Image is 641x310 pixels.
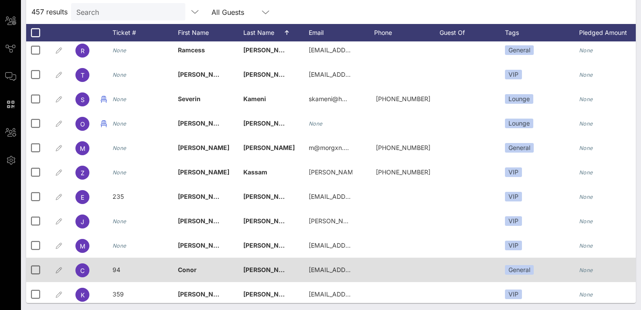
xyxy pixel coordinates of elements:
[80,242,85,250] span: M
[113,96,126,102] i: None
[309,120,323,127] i: None
[579,120,593,127] i: None
[80,120,85,128] span: O
[243,24,309,41] div: Last Name
[579,96,593,102] i: None
[505,241,522,250] div: VIP
[178,144,229,151] span: [PERSON_NAME]
[309,87,347,111] p: skameni@h…
[505,290,522,299] div: VIP
[505,70,522,79] div: VIP
[81,47,85,55] span: R
[376,144,430,151] span: +16154064018
[178,24,243,41] div: First Name
[505,94,533,104] div: Lounge
[81,72,85,79] span: T
[579,145,593,151] i: None
[376,168,430,176] span: +13474093333
[309,217,464,225] span: [PERSON_NAME][EMAIL_ADDRESS][DOMAIN_NAME]
[243,266,295,273] span: [PERSON_NAME]
[31,7,68,17] span: 457 results
[243,119,295,127] span: [PERSON_NAME]
[579,242,593,249] i: None
[243,242,295,249] span: [PERSON_NAME]
[243,95,266,102] span: Kameni
[113,242,126,249] i: None
[243,168,267,176] span: Kassam
[113,47,126,54] i: None
[309,24,374,41] div: Email
[505,45,534,55] div: General
[178,290,229,298] span: [PERSON_NAME]
[579,169,593,176] i: None
[505,167,522,177] div: VIP
[178,95,201,102] span: Severin
[243,193,295,200] span: [PERSON_NAME]
[113,193,124,200] span: 235
[309,193,414,200] span: [EMAIL_ADDRESS][DOMAIN_NAME]
[178,71,229,78] span: [PERSON_NAME]
[309,290,414,298] span: [EMAIL_ADDRESS][DOMAIN_NAME]
[113,120,126,127] i: None
[579,47,593,54] i: None
[309,46,414,54] span: [EMAIL_ADDRESS][DOMAIN_NAME]
[81,169,85,177] span: Z
[113,145,126,151] i: None
[113,266,120,273] span: 94
[505,143,534,153] div: General
[505,119,533,128] div: Lounge
[243,290,295,298] span: [PERSON_NAME]
[309,242,414,249] span: [EMAIL_ADDRESS][DOMAIN_NAME]
[80,267,85,274] span: C
[376,95,430,102] span: +19495403135
[505,192,522,201] div: VIP
[309,266,414,273] span: [EMAIL_ADDRESS][DOMAIN_NAME]
[81,218,84,225] span: J
[113,24,178,41] div: Ticket #
[81,291,85,299] span: K
[505,24,579,41] div: Tags
[309,160,352,184] p: [PERSON_NAME]@za…
[178,168,229,176] span: [PERSON_NAME]
[243,46,295,54] span: [PERSON_NAME]
[374,24,440,41] div: Phone
[178,242,229,249] span: [PERSON_NAME]
[579,291,593,298] i: None
[178,266,197,273] span: Conor
[243,217,295,225] span: [PERSON_NAME]
[113,169,126,176] i: None
[309,71,414,78] span: [EMAIL_ADDRESS][DOMAIN_NAME]
[81,96,85,103] span: S
[113,290,124,298] span: 359
[309,136,349,160] p: m@morgxn.…
[579,194,593,200] i: None
[579,267,593,273] i: None
[113,72,126,78] i: None
[113,218,126,225] i: None
[243,144,295,151] span: [PERSON_NAME]
[243,71,295,78] span: [PERSON_NAME]
[178,46,205,54] span: Ramcess
[80,145,85,152] span: m
[579,72,593,78] i: None
[505,265,534,275] div: General
[206,3,276,20] div: All Guests
[440,24,505,41] div: Guest Of
[579,218,593,225] i: None
[178,217,229,225] span: [PERSON_NAME]
[178,193,229,200] span: [PERSON_NAME]
[505,216,522,226] div: VIP
[211,8,244,16] div: All Guests
[81,194,84,201] span: E
[178,119,229,127] span: [PERSON_NAME]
